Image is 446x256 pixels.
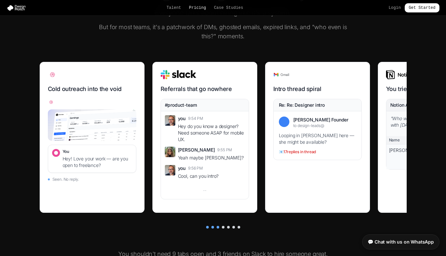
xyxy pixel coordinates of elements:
[63,155,132,169] div: Hey! Love your work — are you open to freelance?
[217,147,232,153] span: 9:55 PM
[279,102,325,108] div: Re: Re: Designer intro
[7,5,29,11] img: Design Match
[63,149,132,154] div: You
[161,84,249,94] h3: Referrals that go nowhere
[273,70,290,79] img: Gmail
[188,166,203,171] span: 9:56 PM
[293,117,356,123] div: [PERSON_NAME] Founder
[165,183,245,195] div: ...
[214,5,243,10] a: Case Studies
[48,84,136,94] h3: Cold outreach into the void
[152,62,257,213] div: Yep. This is a real process someone used to hire.
[293,123,356,128] div: to design-leads@
[389,5,401,10] a: Login
[48,99,54,105] img: Dribbble
[386,144,408,169] div: [PERSON_NAME]
[178,165,186,172] span: you
[279,149,356,155] div: 📧 17 replies in thread
[273,84,362,94] h3: Intro thread spiral
[178,147,215,153] span: [PERSON_NAME]
[178,123,245,143] div: Hey do you know a designer? Need someone ASAP for mobile UX.
[48,70,57,79] img: Dribbble
[165,102,197,108] span: #product-team
[178,115,186,122] span: you
[362,234,439,249] a: 💬 Chat with us on WhatsApp
[386,136,408,144] div: Name
[265,62,370,213] div: Yep. This is a real process someone used to hire.
[178,155,245,161] div: Yeah maybe [PERSON_NAME]?
[279,132,356,145] div: Looping in [PERSON_NAME] here — she might be available?
[97,23,349,41] p: But for most teams, it's a patchwork of DMs, ghosted emails, expired links, and "who even is this...
[405,3,439,12] a: Get Started
[178,173,245,179] div: Cool, can you intro?
[165,147,175,157] img: Sarah
[40,62,145,213] div: Yep. This is a real process someone used to hire.
[386,70,413,79] img: Notion
[189,5,206,10] a: Pricing
[165,115,175,126] img: You
[166,5,181,10] a: Talent
[390,102,410,108] div: Notion AI
[165,165,175,175] img: You
[188,116,203,121] span: 9:54 PM
[48,109,136,141] img: xMarkets dashboard
[161,70,197,79] img: Slack
[48,177,136,182] div: Seen. No reply.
